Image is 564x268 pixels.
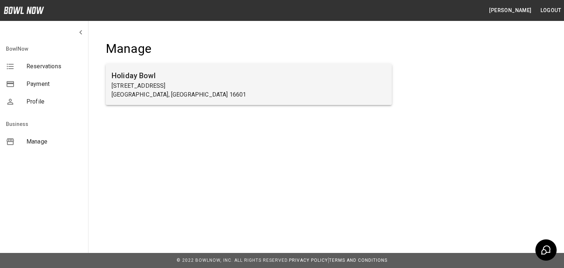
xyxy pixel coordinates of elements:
[26,80,82,88] span: Payment
[26,62,82,71] span: Reservations
[112,70,386,82] h6: Holiday Bowl
[329,258,387,263] a: Terms and Conditions
[289,258,328,263] a: Privacy Policy
[112,82,386,90] p: [STREET_ADDRESS]
[4,7,44,14] img: logo
[112,90,386,99] p: [GEOGRAPHIC_DATA], [GEOGRAPHIC_DATA] 16601
[26,137,82,146] span: Manage
[486,4,534,17] button: [PERSON_NAME]
[538,4,564,17] button: Logout
[106,41,392,57] h4: Manage
[26,97,82,106] span: Profile
[177,258,289,263] span: © 2022 BowlNow, Inc. All Rights Reserved.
